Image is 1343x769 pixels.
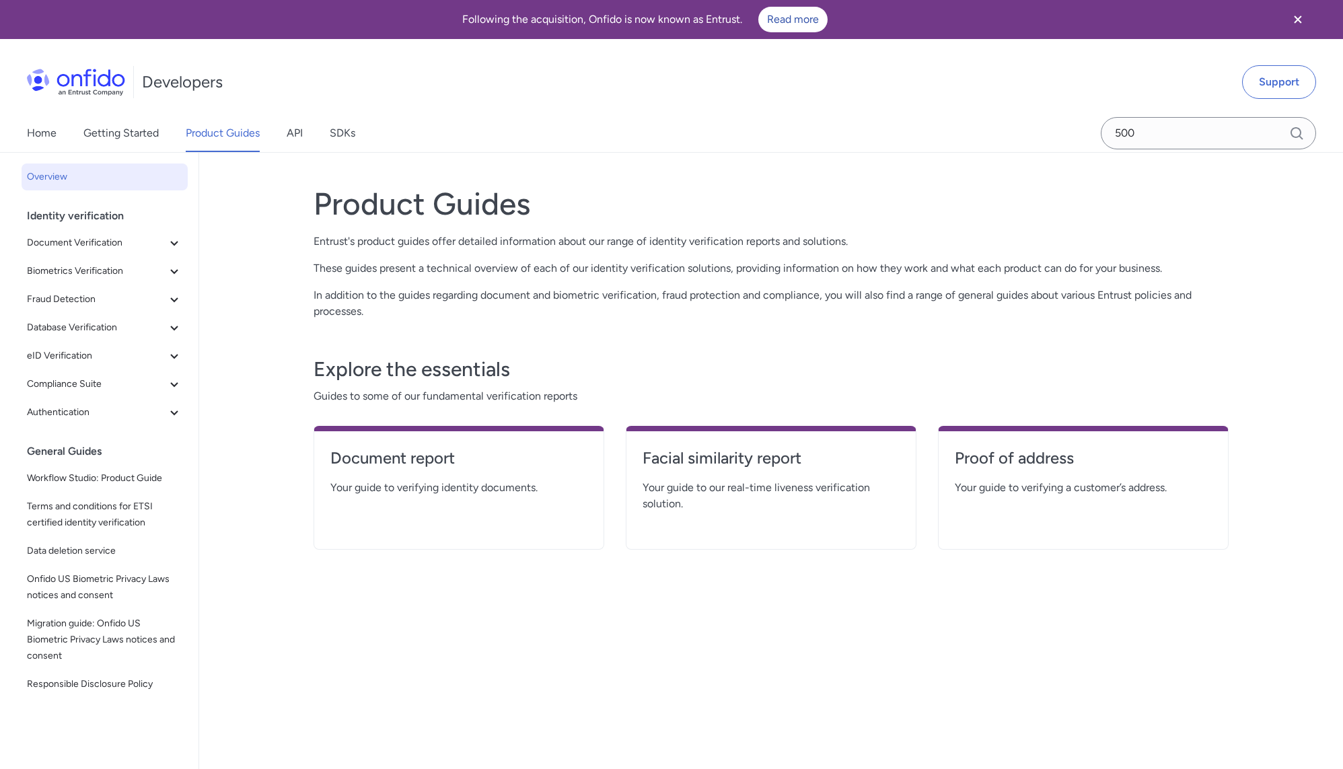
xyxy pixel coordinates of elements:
[22,538,188,564] a: Data deletion service
[22,314,188,341] button: Database Verification
[27,404,166,420] span: Authentication
[27,203,193,229] div: Identity verification
[27,376,166,392] span: Compliance Suite
[27,499,182,531] span: Terms and conditions for ETSI certified identity verification
[314,185,1229,223] h1: Product Guides
[643,447,900,469] h4: Facial similarity report
[16,7,1273,32] div: Following the acquisition, Onfido is now known as Entrust.
[27,348,166,364] span: eID Verification
[1273,3,1323,36] button: Close banner
[643,480,900,512] span: Your guide to our real-time liveness verification solution.
[27,320,166,336] span: Database Verification
[22,286,188,313] button: Fraud Detection
[22,566,188,609] a: Onfido US Biometric Privacy Laws notices and consent
[27,616,182,664] span: Migration guide: Onfido US Biometric Privacy Laws notices and consent
[22,610,188,669] a: Migration guide: Onfido US Biometric Privacy Laws notices and consent
[314,233,1229,250] p: Entrust's product guides offer detailed information about our range of identity verification repo...
[27,69,125,96] img: Onfido Logo
[330,480,587,496] span: Your guide to verifying identity documents.
[27,235,166,251] span: Document Verification
[314,356,1229,383] h3: Explore the essentials
[314,388,1229,404] span: Guides to some of our fundamental verification reports
[22,342,188,369] button: eID Verification
[27,438,193,465] div: General Guides
[186,114,260,152] a: Product Guides
[758,7,828,32] a: Read more
[330,114,355,152] a: SDKs
[22,371,188,398] button: Compliance Suite
[330,447,587,469] h4: Document report
[22,163,188,190] a: Overview
[314,260,1229,277] p: These guides present a technical overview of each of our identity verification solutions, providi...
[27,543,182,559] span: Data deletion service
[1290,11,1306,28] svg: Close banner
[955,447,1212,469] h4: Proof of address
[27,169,182,185] span: Overview
[27,676,182,692] span: Responsible Disclosure Policy
[1101,117,1316,149] input: Onfido search input field
[1242,65,1316,99] a: Support
[22,493,188,536] a: Terms and conditions for ETSI certified identity verification
[314,287,1229,320] p: In addition to the guides regarding document and biometric verification, fraud protection and com...
[22,465,188,492] a: Workflow Studio: Product Guide
[142,71,223,93] h1: Developers
[643,447,900,480] a: Facial similarity report
[22,229,188,256] button: Document Verification
[955,447,1212,480] a: Proof of address
[22,258,188,285] button: Biometrics Verification
[330,447,587,480] a: Document report
[27,571,182,603] span: Onfido US Biometric Privacy Laws notices and consent
[27,114,57,152] a: Home
[27,263,166,279] span: Biometrics Verification
[83,114,159,152] a: Getting Started
[27,291,166,307] span: Fraud Detection
[22,399,188,426] button: Authentication
[287,114,303,152] a: API
[22,671,188,698] a: Responsible Disclosure Policy
[27,470,182,486] span: Workflow Studio: Product Guide
[955,480,1212,496] span: Your guide to verifying a customer’s address.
